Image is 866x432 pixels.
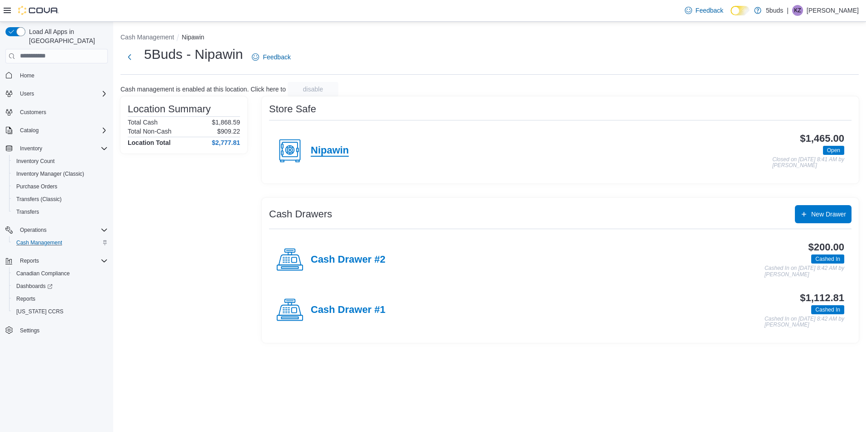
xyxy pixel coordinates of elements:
p: [PERSON_NAME] [807,5,859,16]
h3: $1,112.81 [800,293,844,303]
h3: Store Safe [269,104,316,115]
span: Cashed In [815,306,840,314]
button: Users [16,88,38,99]
h6: Total Cash [128,119,158,126]
button: disable [288,82,338,96]
span: Purchase Orders [16,183,58,190]
p: | [787,5,789,16]
span: Washington CCRS [13,306,108,317]
p: Cashed In on [DATE] 8:42 AM by [PERSON_NAME] [765,316,844,328]
span: Home [16,70,108,81]
button: Cash Management [9,236,111,249]
button: Nipawin [182,34,204,41]
span: Home [20,72,34,79]
span: [US_STATE] CCRS [16,308,63,315]
span: Cashed In [811,305,844,314]
span: Load All Apps in [GEOGRAPHIC_DATA] [25,27,108,45]
span: Dashboards [16,283,53,290]
span: Feedback [263,53,290,62]
h3: Location Summary [128,104,211,115]
span: Canadian Compliance [13,268,108,279]
button: Catalog [2,124,111,137]
span: Reports [13,293,108,304]
span: Purchase Orders [13,181,108,192]
p: Cash management is enabled at this location. Click here to [120,86,286,93]
button: Transfers [9,206,111,218]
nav: An example of EuiBreadcrumbs [120,33,859,43]
input: Dark Mode [731,6,750,15]
span: Cashed In [815,255,840,263]
a: Dashboards [13,281,56,292]
nav: Complex example [5,65,108,360]
a: Reports [13,293,39,304]
span: Customers [20,109,46,116]
a: Purchase Orders [13,181,61,192]
button: Next [120,48,139,66]
a: Transfers [13,206,43,217]
span: Transfers (Classic) [13,194,108,205]
p: Closed on [DATE] 8:41 AM by [PERSON_NAME] [772,157,844,169]
h3: $1,465.00 [800,133,844,144]
button: Catalog [16,125,42,136]
p: $1,868.59 [212,119,240,126]
button: Cash Management [120,34,174,41]
div: Keith Ziemann [792,5,803,16]
a: Home [16,70,38,81]
a: Settings [16,325,43,336]
span: Customers [16,106,108,118]
button: Inventory [16,143,46,154]
h4: $2,777.81 [212,139,240,146]
span: Dashboards [13,281,108,292]
a: Inventory Manager (Classic) [13,168,88,179]
span: Inventory [16,143,108,154]
h4: Location Total [128,139,171,146]
span: Inventory [20,145,42,152]
span: Inventory Manager (Classic) [13,168,108,179]
span: Inventory Count [13,156,108,167]
h3: $200.00 [808,242,844,253]
a: Cash Management [13,237,66,248]
h4: Cash Drawer #1 [311,304,385,316]
span: Cash Management [16,239,62,246]
span: Operations [16,225,108,235]
button: Users [2,87,111,100]
button: Home [2,69,111,82]
p: $909.22 [217,128,240,135]
span: Catalog [16,125,108,136]
a: Customers [16,107,50,118]
span: Feedback [696,6,723,15]
h3: Cash Drawers [269,209,332,220]
button: Inventory Manager (Classic) [9,168,111,180]
button: Settings [2,323,111,336]
h6: Total Non-Cash [128,128,172,135]
button: Reports [16,255,43,266]
a: [US_STATE] CCRS [13,306,67,317]
button: Canadian Compliance [9,267,111,280]
button: Operations [16,225,50,235]
button: Customers [2,106,111,119]
a: Transfers (Classic) [13,194,65,205]
span: Cash Management [13,237,108,248]
span: Inventory Manager (Classic) [16,170,84,178]
span: Users [20,90,34,97]
span: Settings [16,324,108,336]
h4: Nipawin [311,145,349,157]
p: Cashed In on [DATE] 8:42 AM by [PERSON_NAME] [765,265,844,278]
span: Reports [20,257,39,264]
button: Reports [9,293,111,305]
a: Feedback [248,48,294,66]
a: Feedback [681,1,727,19]
span: Operations [20,226,47,234]
span: Open [827,146,840,154]
button: Purchase Orders [9,180,111,193]
button: Reports [2,254,111,267]
a: Inventory Count [13,156,58,167]
button: Operations [2,224,111,236]
button: New Drawer [795,205,852,223]
span: Transfers [16,208,39,216]
button: Inventory [2,142,111,155]
span: Settings [20,327,39,334]
span: Transfers [13,206,108,217]
span: Reports [16,295,35,302]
